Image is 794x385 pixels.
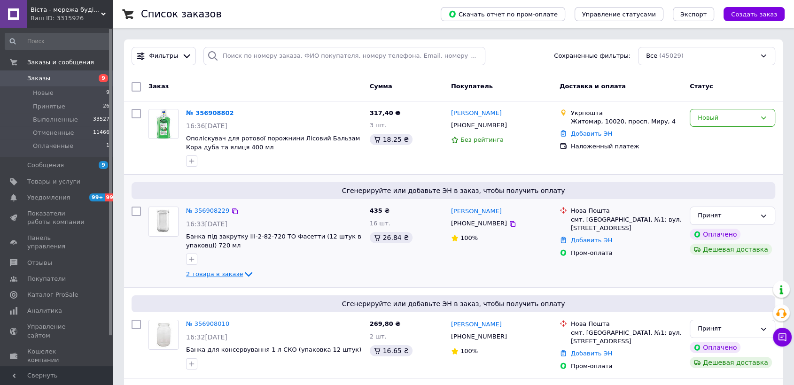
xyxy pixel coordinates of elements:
span: Кошелек компании [27,347,87,364]
input: Поиск по номеру заказа, ФИО покупателя, номеру телефона, Email, номеру накладной [203,47,485,65]
span: 1 [106,142,109,150]
span: Все [646,52,657,61]
a: № 356908802 [186,109,234,116]
span: 9 [106,89,109,97]
a: Фото товару [148,207,179,237]
button: Экспорт [673,7,714,21]
a: Добавить ЭН [571,130,612,137]
div: Наложенный платеж [571,142,682,151]
span: Банка під закрутку III-2-82-720 ТО Фасетти (12 штук в упаковці) 720 мл [186,233,361,249]
button: Скачать отчет по пром-оплате [441,7,565,21]
a: [PERSON_NAME] [451,109,502,118]
span: 16:33[DATE] [186,220,227,228]
span: Отзывы [27,259,52,267]
span: Отмененные [33,129,74,137]
span: 16 шт. [370,220,390,227]
span: Доставка и оплата [560,83,626,90]
h1: Список заказов [141,8,222,20]
img: Фото товару [149,320,178,349]
div: Нова Пошта [571,320,682,328]
span: Скачать отчет по пром-оплате [448,10,558,18]
span: 99+ [105,193,120,201]
a: [PERSON_NAME] [451,207,502,216]
span: Новые [33,89,54,97]
span: [PHONE_NUMBER] [451,220,507,227]
a: Добавить ЭН [571,350,612,357]
div: смт. [GEOGRAPHIC_DATA], №1: вул. [STREET_ADDRESS] [571,216,682,232]
span: 3 шт. [370,122,387,129]
span: [PHONE_NUMBER] [451,333,507,340]
span: Сообщения [27,161,64,169]
img: Фото товару [149,109,178,139]
div: Нова Пошта [571,207,682,215]
span: Покупатели [27,275,66,283]
span: Управление статусами [582,11,656,18]
div: 18.25 ₴ [370,134,413,145]
span: Выполненные [33,115,78,124]
a: Добавить ЭН [571,237,612,244]
span: Создать заказ [731,11,777,18]
span: 33527 [93,115,109,124]
span: Уведомления [27,193,70,202]
div: Принят [698,211,756,221]
button: Создать заказ [724,7,785,21]
span: Панель управления [27,234,87,251]
span: Оплаченные [33,142,73,150]
div: Новый [698,113,756,123]
span: 16:32[DATE] [186,333,227,341]
span: Сохраненные фильтры: [554,52,631,61]
span: Принятые [33,102,65,111]
span: Товары и услуги [27,177,80,186]
span: 9 [99,161,108,169]
span: 317,40 ₴ [370,109,401,116]
span: Аналитика [27,307,62,315]
span: [PHONE_NUMBER] [451,122,507,129]
div: Ваш ID: 3315926 [31,14,113,23]
a: № 356908229 [186,207,229,214]
span: Сумма [370,83,392,90]
div: Пром-оплата [571,249,682,257]
div: Дешевая доставка [690,244,772,255]
span: 100% [460,347,478,354]
a: Создать заказ [714,10,785,17]
div: Оплачено [690,342,740,353]
span: Статус [690,83,713,90]
span: 2 шт. [370,333,387,340]
span: (45029) [659,52,684,59]
span: Покупатель [451,83,493,90]
div: Укрпошта [571,109,682,117]
span: 99+ [89,193,105,201]
span: 269,80 ₴ [370,320,401,327]
span: 100% [460,234,478,241]
div: смт. [GEOGRAPHIC_DATA], №1: вул. [STREET_ADDRESS] [571,329,682,346]
span: Фильтры [149,52,179,61]
span: Без рейтинга [460,136,504,143]
span: 16:36[DATE] [186,122,227,130]
span: Заказы [27,74,50,83]
div: 26.84 ₴ [370,232,413,243]
a: [PERSON_NAME] [451,320,502,329]
a: 2 товара в заказе [186,270,254,277]
span: Экспорт [680,11,707,18]
a: Банка для консервування 1 л СКО (упаковка 12 штук) [186,346,361,353]
span: Показатели работы компании [27,209,87,226]
span: Віста - мережа будівельно-господарчих маркетів [31,6,101,14]
span: Сгенерируйте или добавьте ЭН в заказ, чтобы получить оплату [135,186,771,195]
img: Фото товару [149,207,178,236]
a: Ополіскувач для ротової порожнини Лісовий Бальзам Кора дуба та ялиця 400 мл [186,135,360,151]
div: Оплачено [690,229,740,240]
a: Фото товару [148,109,179,139]
span: Каталог ProSale [27,291,78,299]
button: Чат с покупателем [773,328,792,346]
span: Заказы и сообщения [27,58,94,67]
a: Фото товару [148,320,179,350]
span: Заказ [148,83,169,90]
span: 2 товара в заказе [186,270,243,277]
div: Принят [698,324,756,334]
div: 16.65 ₴ [370,345,413,356]
span: Сгенерируйте или добавьте ЭН в заказ, чтобы получить оплату [135,299,771,308]
a: № 356908010 [186,320,229,327]
span: 11466 [93,129,109,137]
